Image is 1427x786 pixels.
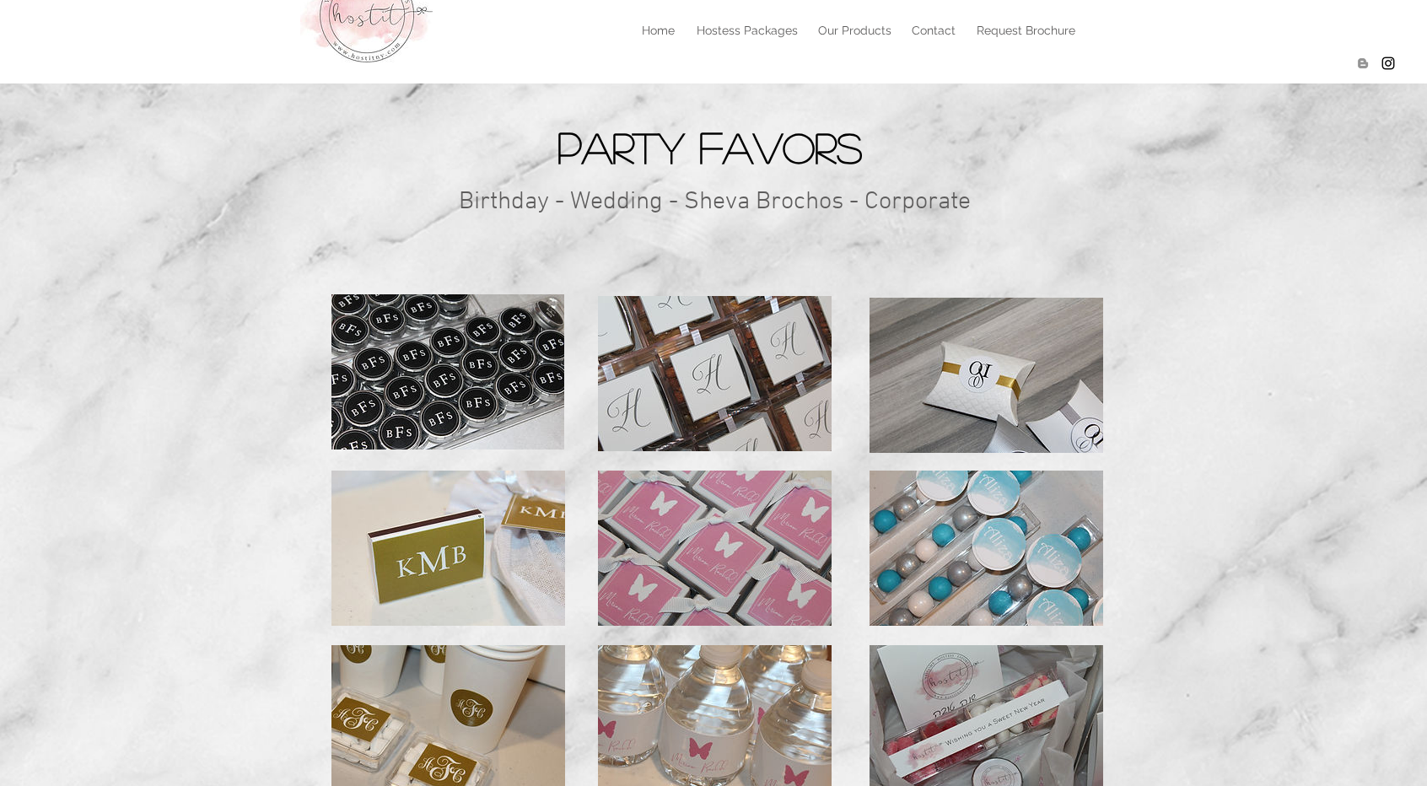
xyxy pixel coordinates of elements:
[459,186,994,218] h2: Birthday - Wedding - Sheva Brochos - Corporate
[903,18,964,43] p: Contact
[598,471,832,626] img: IMG_3965 - Copy.JPG
[870,298,1103,453] img: IMG_8778.jpg
[688,18,806,43] p: Hostess Packages
[598,296,832,451] img: IMG_4065.JPG
[968,18,1084,43] p: Request Brochure
[810,18,900,43] p: Our Products
[1380,55,1397,72] img: Hostitny
[686,18,807,43] a: Hostess Packages
[901,18,966,43] a: Contact
[331,294,564,450] img: IMG_4454.jpg
[1354,55,1397,72] ul: Social Bar
[377,18,1086,43] nav: Site
[966,18,1086,43] a: Request Brochure
[1354,55,1371,72] img: Blogger
[557,126,862,168] span: Party Favors
[633,18,683,43] p: Home
[870,471,1103,626] img: IMG_3530.JPG
[331,471,565,626] img: IMG_4031.JPG
[807,18,901,43] a: Our Products
[630,18,686,43] a: Home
